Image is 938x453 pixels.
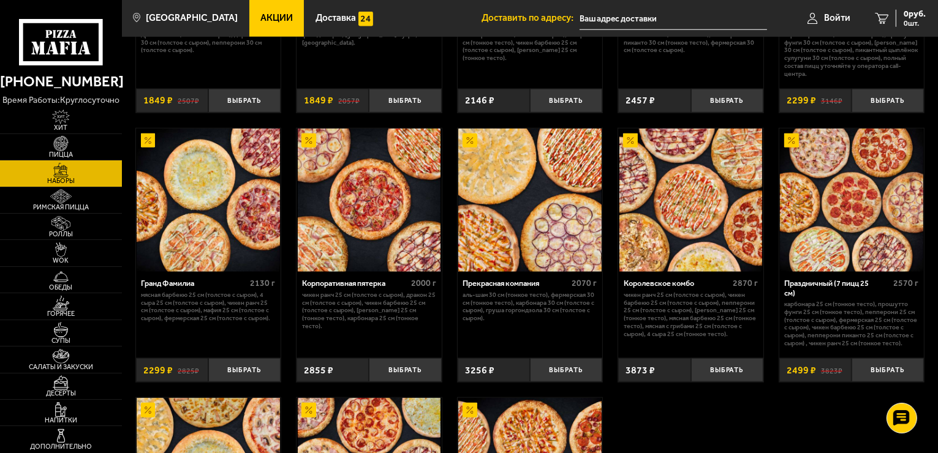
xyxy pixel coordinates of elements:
[824,13,850,23] span: Войти
[316,13,356,23] span: Доставка
[358,12,373,26] img: 15daf4d41897b9f0e9f617042186c801.svg
[301,403,316,417] img: Акционный
[178,95,199,105] s: 2507 ₽
[463,279,569,288] div: Прекрасная компания
[338,95,360,105] s: 2057 ₽
[733,278,758,288] span: 2870 г
[141,31,275,54] p: Дракон 30 см (толстое с сыром), Деревенская 30 см (толстое с сыром), Пепперони 30 см (толстое с с...
[530,89,602,113] button: Выбрать
[852,89,924,113] button: Выбрать
[784,31,918,78] p: Карбонара 30 см (толстое с сыром), Прошутто Фунги 30 см (толстое с сыром), [PERSON_NAME] 30 см (т...
[465,365,494,375] span: 3256 ₽
[302,31,436,47] p: Филадельфия, [GEOGRAPHIC_DATA] в угре, Эби [GEOGRAPHIC_DATA].
[691,358,763,382] button: Выбрать
[619,129,763,272] img: Королевское комбо
[465,95,494,105] span: 2146 ₽
[580,7,767,30] input: Ваш адрес доставки
[301,133,316,148] img: Акционный
[784,301,918,348] p: Карбонара 25 см (тонкое тесто), Прошутто Фунги 25 см (тонкое тесто), Пепперони 25 см (толстое с с...
[143,95,173,105] span: 1849 ₽
[302,279,408,288] div: Корпоративная пятерка
[208,89,281,113] button: Выбрать
[304,95,333,105] span: 1849 ₽
[691,89,763,113] button: Выбрать
[624,279,730,288] div: Королевское комбо
[136,129,281,272] a: АкционныйГранд Фамилиа
[141,133,156,148] img: Акционный
[779,129,925,272] a: АкционныйПраздничный (7 пицц 25 см)
[411,278,436,288] span: 2000 г
[458,129,603,272] a: АкционныйПрекрасная компания
[904,10,926,18] span: 0 руб.
[141,291,275,323] p: Мясная Барбекю 25 см (толстое с сыром), 4 сыра 25 см (толстое с сыром), Чикен Ранч 25 см (толстое...
[298,129,441,272] img: Корпоративная пятерка
[618,129,763,272] a: АкционныйКоролевское комбо
[458,129,602,272] img: Прекрасная компания
[463,31,597,62] p: Пепперони 25 см (толстое с сыром), 4 сыра 25 см (тонкое тесто), Чикен Барбекю 25 см (толстое с сы...
[463,291,597,323] p: Аль-Шам 30 см (тонкое тесто), Фермерская 30 см (тонкое тесто), Карбонара 30 см (толстое с сыром),...
[482,13,580,23] span: Доставить по адресу:
[302,291,436,331] p: Чикен Ранч 25 см (толстое с сыром), Дракон 25 см (толстое с сыром), Чикен Барбекю 25 см (толстое ...
[852,358,924,382] button: Выбрать
[784,279,890,298] div: Праздничный (7 пицц 25 см)
[626,95,655,105] span: 2457 ₽
[369,89,441,113] button: Выбрать
[572,278,597,288] span: 2070 г
[787,95,816,105] span: 2299 ₽
[787,365,816,375] span: 2499 ₽
[821,365,842,375] s: 3823 ₽
[623,133,638,148] img: Акционный
[894,278,919,288] span: 2570 г
[304,365,333,375] span: 2855 ₽
[137,129,280,272] img: Гранд Фамилиа
[626,365,655,375] span: 3873 ₽
[146,13,238,23] span: [GEOGRAPHIC_DATA]
[208,358,281,382] button: Выбрать
[297,129,442,272] a: АкционныйКорпоративная пятерка
[463,133,477,148] img: Акционный
[369,358,441,382] button: Выбрать
[780,129,923,272] img: Праздничный (7 пицц 25 см)
[904,20,926,27] span: 0 шт.
[784,133,799,148] img: Акционный
[463,403,477,417] img: Акционный
[260,13,293,23] span: Акции
[141,403,156,417] img: Акционный
[624,31,758,54] p: Аль-Шам 30 см (тонкое тесто), Пепперони Пиканто 30 см (тонкое тесто), Фермерская 30 см (толстое с...
[178,365,199,375] s: 2825 ₽
[143,365,173,375] span: 2299 ₽
[821,95,842,105] s: 3146 ₽
[530,358,602,382] button: Выбрать
[141,279,247,288] div: Гранд Фамилиа
[250,278,275,288] span: 2130 г
[624,291,758,339] p: Чикен Ранч 25 см (толстое с сыром), Чикен Барбекю 25 см (толстое с сыром), Пепперони 25 см (толст...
